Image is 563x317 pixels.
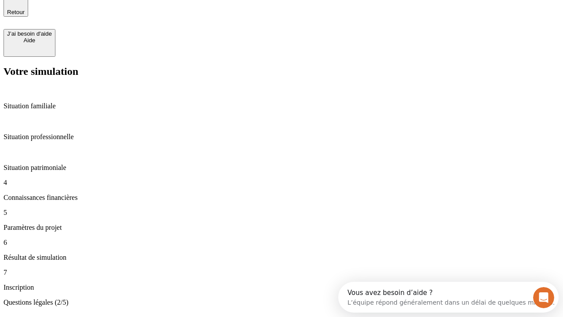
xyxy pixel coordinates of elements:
p: Situation professionnelle [4,133,559,141]
p: Situation familiale [4,102,559,110]
div: Ouvrir le Messenger Intercom [4,4,242,28]
p: Questions légales (2/5) [4,299,559,306]
iframe: Intercom live chat [533,287,554,308]
div: J’ai besoin d'aide [7,30,52,37]
div: L’équipe répond généralement dans un délai de quelques minutes. [9,15,216,24]
p: Connaissances financières [4,194,559,202]
div: Aide [7,37,52,44]
span: Retour [7,9,25,15]
p: 4 [4,179,559,187]
div: Vous avez besoin d’aide ? [9,7,216,15]
p: 7 [4,269,559,276]
p: Situation patrimoniale [4,164,559,172]
button: J’ai besoin d'aideAide [4,29,55,57]
p: 5 [4,209,559,217]
h2: Votre simulation [4,66,559,77]
p: 6 [4,239,559,247]
p: Inscription [4,284,559,291]
iframe: Intercom live chat discovery launcher [338,282,559,313]
p: Paramètres du projet [4,224,559,232]
p: Résultat de simulation [4,254,559,262]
